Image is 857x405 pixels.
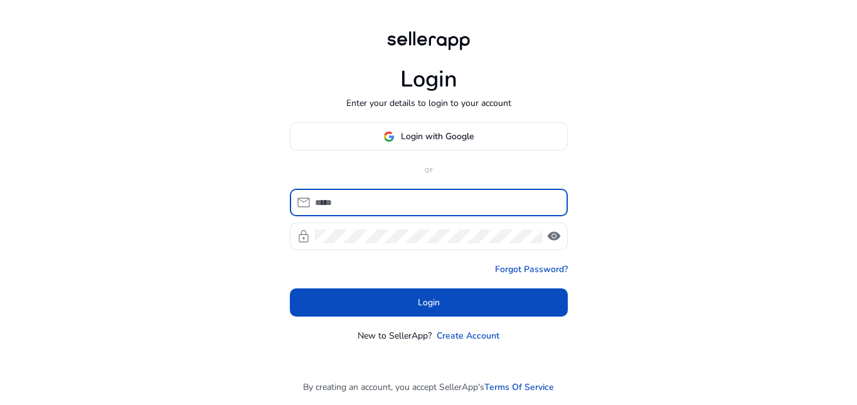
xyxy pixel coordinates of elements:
[400,66,457,93] h1: Login
[290,288,568,317] button: Login
[290,122,568,150] button: Login with Google
[346,97,511,110] p: Enter your details to login to your account
[383,131,395,142] img: google-logo.svg
[437,329,499,342] a: Create Account
[401,130,474,143] span: Login with Google
[358,329,432,342] p: New to SellerApp?
[290,163,568,176] p: or
[296,195,311,210] span: mail
[484,381,554,394] a: Terms Of Service
[546,229,562,244] span: visibility
[495,263,568,276] a: Forgot Password?
[296,229,311,244] span: lock
[418,296,440,309] span: Login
